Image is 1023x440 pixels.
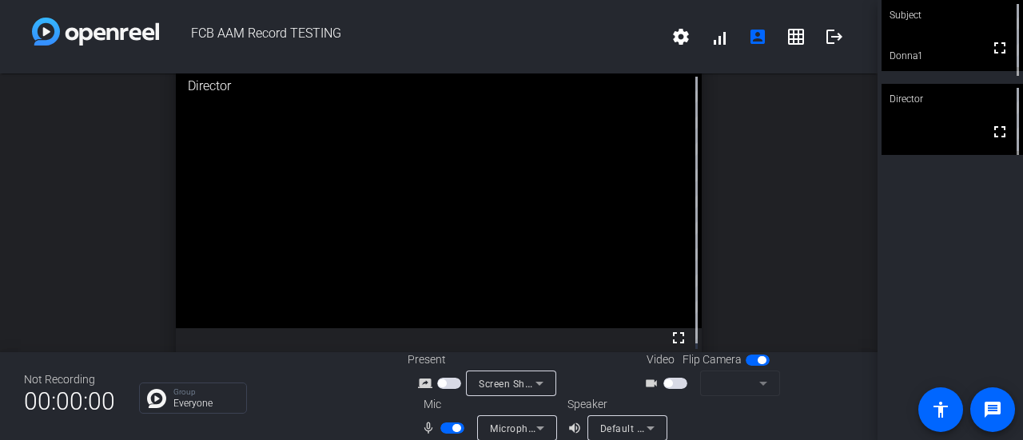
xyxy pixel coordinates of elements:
[159,18,662,56] span: FCB AAM Record TESTING
[600,422,846,434] span: Default - Speaker/HP (Realtek High Definition Audio)
[490,422,721,434] span: Microphone Array (Realtek High Definition Audio)
[647,351,675,368] span: Video
[32,18,159,46] img: white-gradient.svg
[408,396,567,413] div: Mic
[786,27,806,46] mat-icon: grid_on
[825,27,844,46] mat-icon: logout
[990,38,1009,57] mat-icon: fullscreen
[421,418,440,438] mat-icon: mic_none
[669,328,688,347] mat-icon: fullscreen
[671,27,691,46] mat-icon: settings
[24,371,115,388] div: Not Recording
[147,389,166,408] img: Chat Icon
[567,418,587,438] mat-icon: volume_up
[700,18,738,56] button: signal_cellular_alt
[173,398,238,408] p: Everyone
[567,396,663,413] div: Speaker
[176,65,703,108] div: Director
[408,351,567,368] div: Present
[931,400,950,419] mat-icon: accessibility
[990,122,1009,141] mat-icon: fullscreen
[748,27,767,46] mat-icon: account_box
[882,84,1023,114] div: Director
[983,400,1002,419] mat-icon: message
[418,374,437,393] mat-icon: screen_share_outline
[683,351,742,368] span: Flip Camera
[24,382,115,421] span: 00:00:00
[173,388,238,396] p: Group
[644,374,663,393] mat-icon: videocam_outline
[479,377,549,390] span: Screen Sharing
